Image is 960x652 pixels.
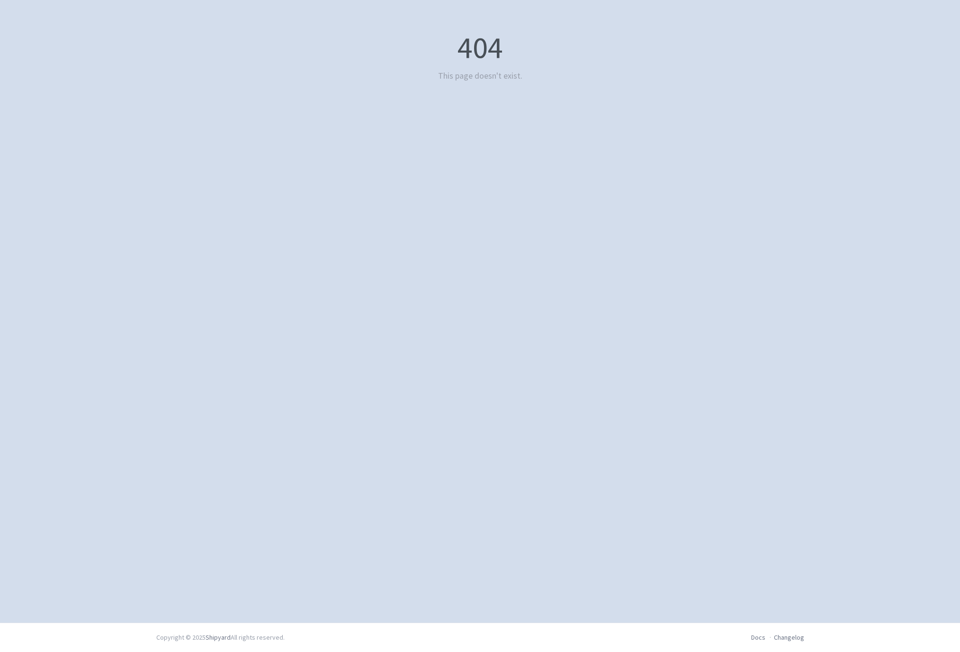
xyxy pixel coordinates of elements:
[774,633,804,642] a: Changelog
[156,71,804,81] p: This page doesn't exist.
[156,633,285,643] div: Copyright © 2025 All rights reserved.
[206,633,231,642] a: Shipyard
[164,30,797,63] p: 404
[751,633,765,642] a: Docs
